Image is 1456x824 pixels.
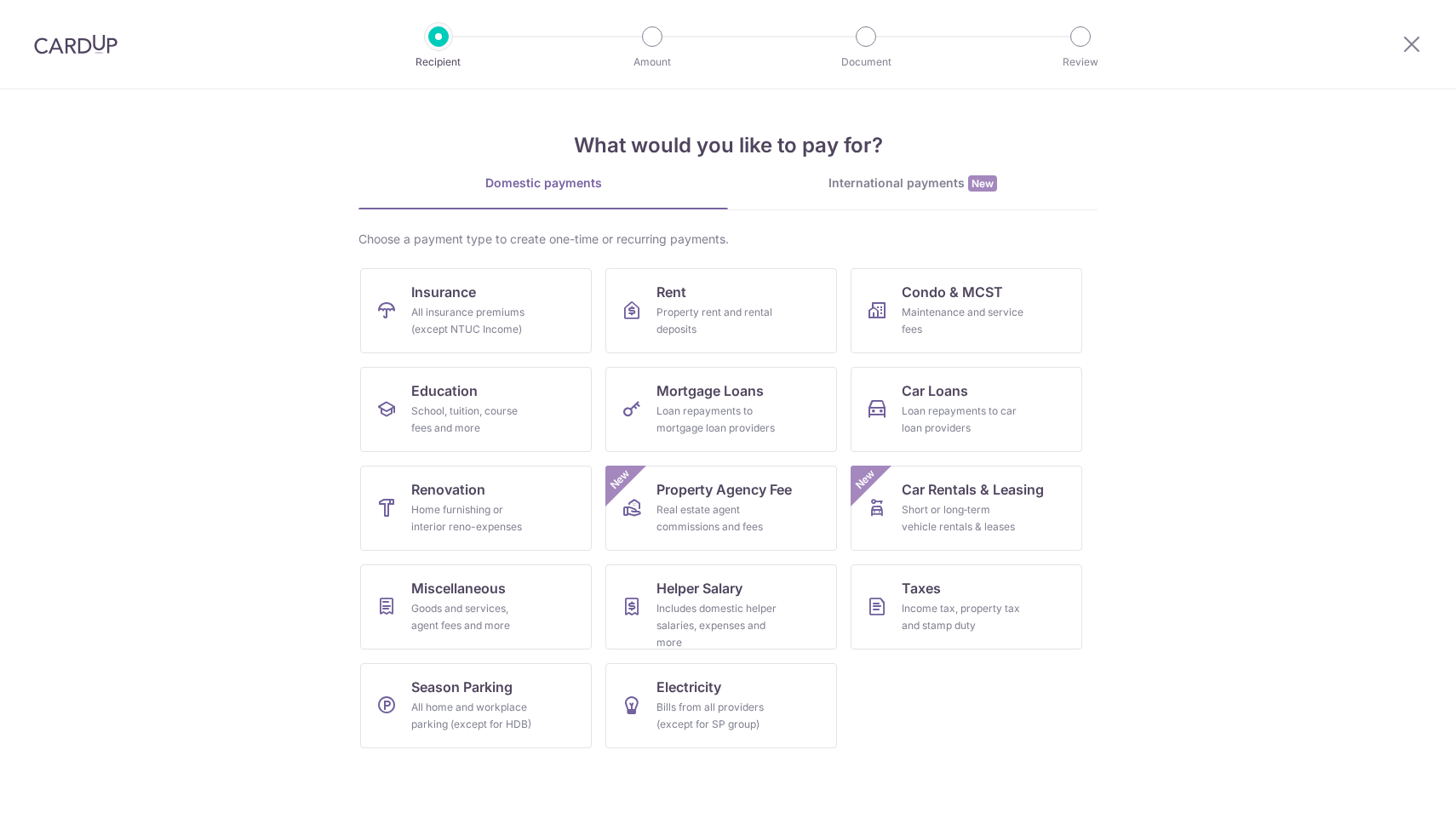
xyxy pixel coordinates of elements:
div: Real estate agent commissions and fees [656,501,779,535]
a: Condo & MCSTMaintenance and service fees [851,268,1082,353]
p: Recipient [375,54,502,71]
div: Property rent and rental deposits [656,304,779,338]
span: Miscellaneous [411,578,506,598]
a: RenovationHome furnishing or interior reno-expenses [360,466,592,551]
span: Insurance [411,282,476,302]
div: Loan repayments to car loan providers [902,403,1024,437]
a: Mortgage LoansLoan repayments to mortgage loan providers [605,367,837,452]
span: Mortgage Loans [656,381,764,401]
a: Season ParkingAll home and workplace parking (except for HDB) [360,663,592,748]
span: Car Rentals & Leasing [902,479,1044,500]
a: ElectricityBills from all providers (except for SP group) [605,663,837,748]
p: Amount [589,54,715,71]
div: Maintenance and service fees [902,304,1024,338]
p: Document [803,54,929,71]
div: All insurance premiums (except NTUC Income) [411,304,534,338]
span: Helper Salary [656,578,742,598]
a: TaxesIncome tax, property tax and stamp duty [851,564,1082,649]
span: Condo & MCST [902,282,1003,302]
span: Electricity [656,677,721,697]
a: Property Agency FeeReal estate agent commissions and feesNew [605,466,837,551]
span: Taxes [902,578,941,598]
div: Choose a payment type to create one-time or recurring payments. [358,231,1098,248]
h4: What would you like to pay for? [358,130,1098,161]
a: Car Rentals & LeasingShort or long‑term vehicle rentals & leasesNew [851,466,1082,551]
div: School, tuition, course fees and more [411,403,534,437]
div: International payments [728,175,1098,192]
span: New [851,466,880,494]
div: Includes domestic helper salaries, expenses and more [656,600,779,651]
p: Review [1017,54,1144,71]
a: MiscellaneousGoods and services, agent fees and more [360,564,592,649]
a: Helper SalaryIncludes domestic helper salaries, expenses and more [605,564,837,649]
span: Education [411,381,478,401]
div: Home furnishing or interior reno-expenses [411,501,534,535]
a: InsuranceAll insurance premiums (except NTUC Income) [360,268,592,353]
span: New [968,175,997,192]
a: EducationSchool, tuition, course fees and more [360,367,592,452]
div: Income tax, property tax and stamp duty [902,600,1024,634]
div: Bills from all providers (except for SP group) [656,699,779,733]
div: Goods and services, agent fees and more [411,600,534,634]
div: Short or long‑term vehicle rentals & leases [902,501,1024,535]
a: RentProperty rent and rental deposits [605,268,837,353]
a: Car LoansLoan repayments to car loan providers [851,367,1082,452]
span: Renovation [411,479,485,500]
span: Season Parking [411,677,513,697]
div: Loan repayments to mortgage loan providers [656,403,779,437]
span: Car Loans [902,381,968,401]
span: Property Agency Fee [656,479,792,500]
img: CardUp [34,34,118,54]
span: Rent [656,282,686,302]
div: All home and workplace parking (except for HDB) [411,699,534,733]
div: Domestic payments [358,175,728,192]
span: New [606,466,634,494]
